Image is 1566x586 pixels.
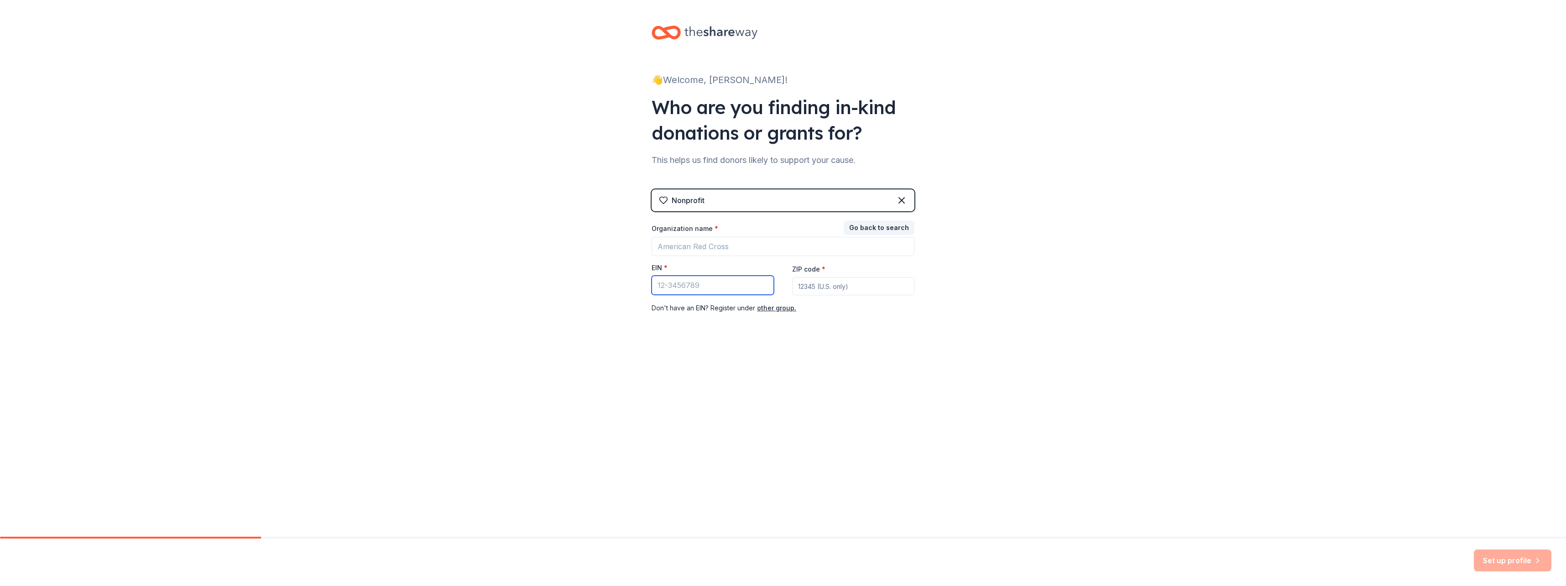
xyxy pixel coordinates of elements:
input: 12-3456789 [652,276,774,295]
input: 12345 (U.S. only) [792,277,914,295]
input: American Red Cross [652,237,914,256]
div: Don ' t have an EIN? Register under [652,303,914,314]
button: Go back to search [844,220,914,235]
label: Organization name [652,224,718,233]
button: other group. [757,303,796,314]
div: Nonprofit [672,195,705,206]
div: 👋 Welcome, [PERSON_NAME]! [652,73,914,87]
div: Who are you finding in-kind donations or grants for? [652,94,914,146]
div: This helps us find donors likely to support your cause. [652,153,914,167]
label: EIN [652,263,668,272]
label: ZIP code [792,265,825,274]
